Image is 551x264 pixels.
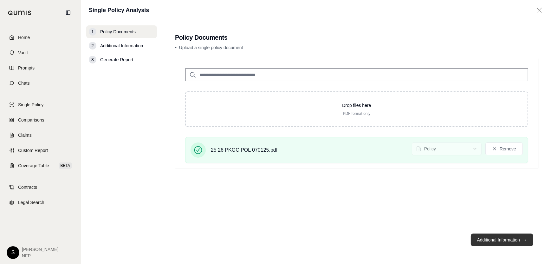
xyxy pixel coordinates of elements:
[211,146,277,154] span: 25 26 PKGC POL 070125.pdf
[522,237,527,243] span: →
[63,8,73,18] button: Collapse sidebar
[22,253,58,259] span: NFP
[4,61,77,75] a: Prompts
[175,45,177,50] span: •
[22,246,58,253] span: [PERSON_NAME]
[7,246,19,259] div: S
[4,76,77,90] a: Chats
[4,195,77,209] a: Legal Search
[18,80,30,86] span: Chats
[4,143,77,157] a: Custom Report
[18,184,37,190] span: Contracts
[4,30,77,44] a: Home
[4,113,77,127] a: Comparisons
[59,162,72,169] span: BETA
[18,102,43,108] span: Single Policy
[196,111,517,116] p: PDF format only
[8,10,32,15] img: Qumis Logo
[18,132,32,138] span: Claims
[89,6,149,15] h1: Single Policy Analysis
[100,29,136,35] span: Policy Documents
[4,46,77,60] a: Vault
[89,42,96,49] div: 2
[4,128,77,142] a: Claims
[18,117,44,123] span: Comparisons
[4,180,77,194] a: Contracts
[18,162,49,169] span: Coverage Table
[471,234,533,246] button: Additional Information→
[4,159,77,173] a: Coverage TableBETA
[4,98,77,112] a: Single Policy
[18,199,44,206] span: Legal Search
[89,28,96,36] div: 1
[18,49,28,56] span: Vault
[100,43,143,49] span: Additional Information
[179,45,243,50] span: Upload a single policy document
[485,142,523,155] button: Remove
[100,56,133,63] span: Generate Report
[18,34,30,41] span: Home
[89,56,96,63] div: 3
[196,102,517,109] p: Drop files here
[175,33,538,42] h2: Policy Documents
[18,65,35,71] span: Prompts
[18,147,48,154] span: Custom Report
